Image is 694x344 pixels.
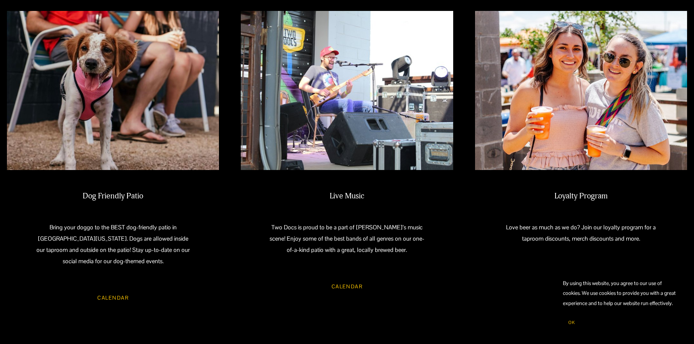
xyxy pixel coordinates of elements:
[34,222,193,267] p: Bring your doggo to the BEST dog-friendly patio in [GEOGRAPHIC_DATA][US_STATE]. Dogs are allowed ...
[568,320,575,325] span: OK
[563,316,580,329] button: OK
[556,271,687,337] section: Cookie banner
[501,222,660,245] p: Love beer as much as we do? Join our loyalty program for a taproom discounts, merch discounts and...
[241,11,453,170] img: Male musician with glasses and a red cap, singing and playing an electric guitar on stage at an o...
[87,288,139,308] a: CALENDAR
[321,277,373,296] a: Calendar
[556,266,606,285] a: JOIN NOW
[34,191,193,201] h2: Dog Friendly Patio
[563,278,679,308] p: By using this website, you agree to our use of cookies. We use cookies to provide you with a grea...
[267,191,427,201] h2: Live Music
[7,11,219,170] img: A happy young dog with white and brown fur, wearing a pink harness, standing on gravel with its t...
[501,191,660,201] h2: Loyalty Program
[267,222,427,256] p: Two Docs is proud to be a part of [PERSON_NAME]’s music scene! Enjoy some of the best bands of al...
[475,11,687,170] img: Two young women smiling and holding drinks at an outdoor event on a sunny day, with tents and peo...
